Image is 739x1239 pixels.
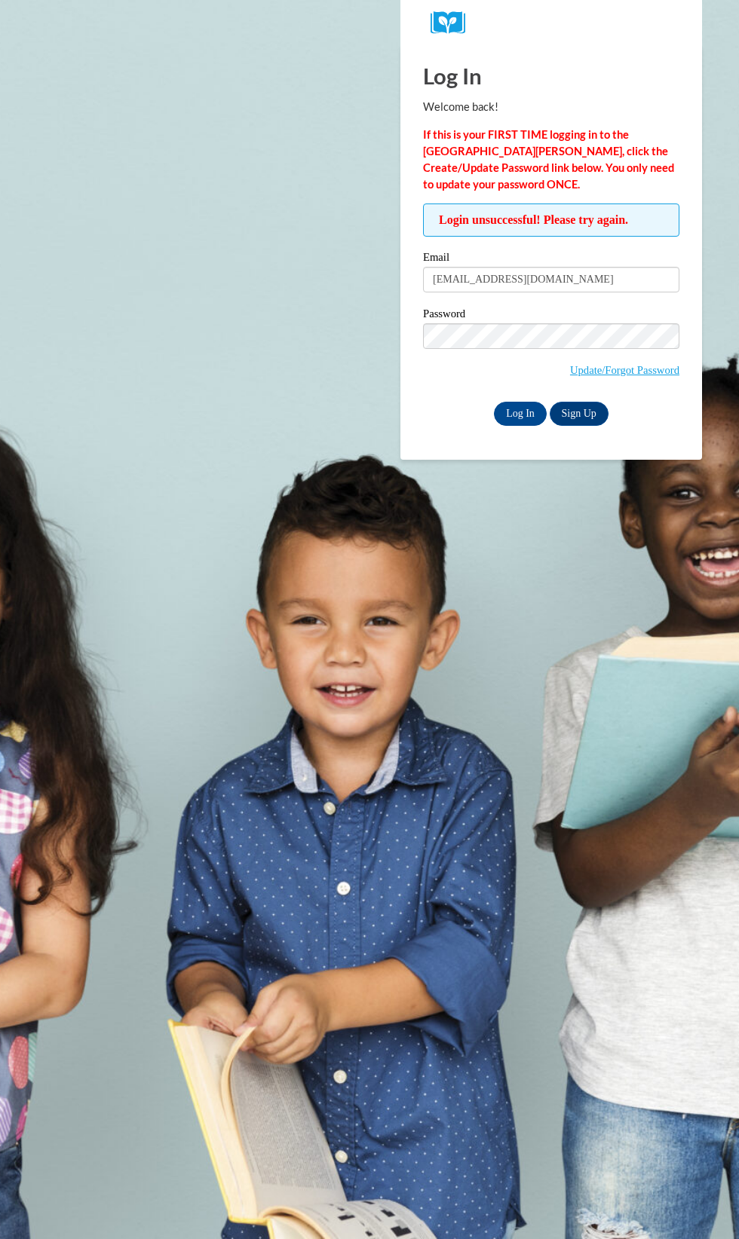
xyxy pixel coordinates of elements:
label: Password [423,308,679,323]
h1: Log In [423,60,679,91]
strong: If this is your FIRST TIME logging in to the [GEOGRAPHIC_DATA][PERSON_NAME], click the Create/Upd... [423,128,674,191]
span: Login unsuccessful! Please try again. [423,203,679,237]
a: Update/Forgot Password [570,364,679,376]
a: COX Campus [431,11,672,35]
img: Logo brand [431,11,476,35]
input: Log In [494,402,547,426]
a: Sign Up [550,402,609,426]
p: Welcome back! [423,99,679,115]
label: Email [423,252,679,267]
